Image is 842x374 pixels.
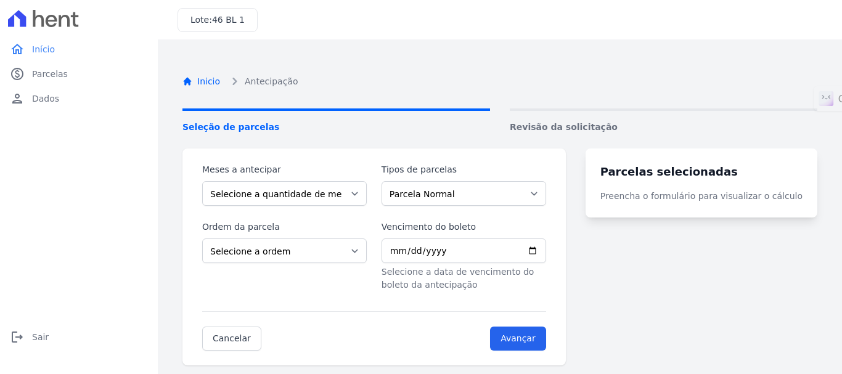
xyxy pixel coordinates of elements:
[182,108,817,134] nav: Progress
[32,68,68,80] span: Parcelas
[5,325,153,349] a: logoutSair
[202,221,367,234] label: Ordem da parcela
[382,266,546,291] p: Selecione a data de vencimento do boleto da antecipação
[382,163,546,176] label: Tipos de parcelas
[32,331,49,343] span: Sair
[32,92,59,105] span: Dados
[10,330,25,344] i: logout
[202,163,367,176] label: Meses a antecipar
[182,75,220,88] a: Inicio
[490,327,546,351] input: Avançar
[32,43,55,55] span: Início
[202,327,261,351] a: Cancelar
[245,75,298,88] span: Antecipação
[5,86,153,111] a: personDados
[10,42,25,57] i: home
[10,91,25,106] i: person
[5,62,153,86] a: paidParcelas
[510,121,817,134] span: Revisão da solicitação
[190,14,245,26] h3: Lote:
[10,67,25,81] i: paid
[600,190,803,203] p: Preencha o formulário para visualizar o cálculo
[182,121,490,134] span: Seleção de parcelas
[212,15,245,25] span: 46 BL 1
[382,221,546,234] label: Vencimento do boleto
[5,37,153,62] a: homeInício
[182,74,817,89] nav: Breadcrumb
[600,163,803,180] h3: Parcelas selecionadas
